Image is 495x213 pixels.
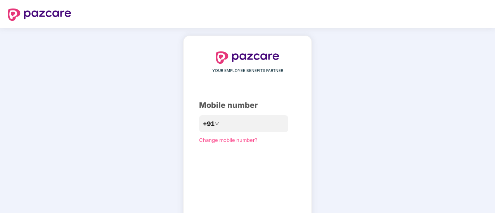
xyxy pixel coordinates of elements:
[216,51,279,64] img: logo
[212,68,283,74] span: YOUR EMPLOYEE BENEFITS PARTNER
[215,121,219,126] span: down
[203,119,215,129] span: +91
[199,137,258,143] a: Change mobile number?
[199,99,296,111] div: Mobile number
[8,9,71,21] img: logo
